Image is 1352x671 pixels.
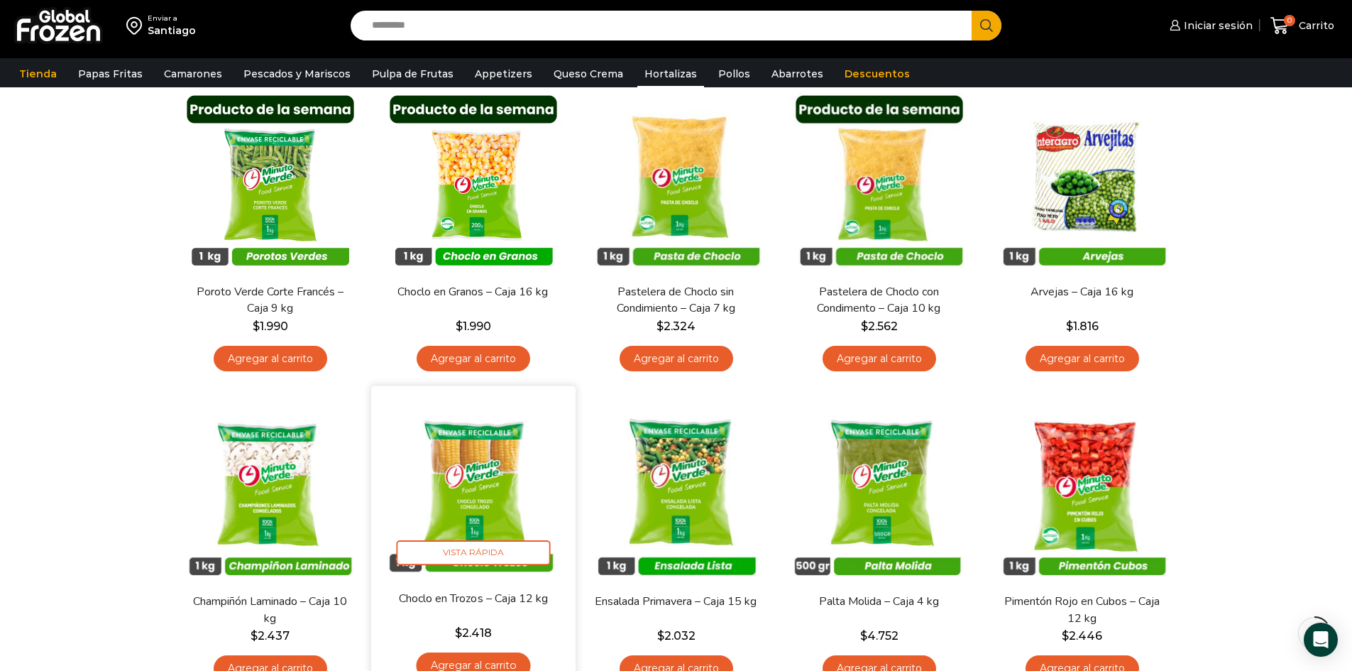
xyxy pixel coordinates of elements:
a: Champiñón Laminado – Caja 10 kg [188,594,351,626]
bdi: 2.032 [657,629,696,643]
a: Tienda [12,60,64,87]
a: Agregar al carrito: “Arvejas - Caja 16 kg” [1026,346,1139,372]
a: Queso Crema [546,60,630,87]
bdi: 1.816 [1066,320,1099,333]
a: Arvejas – Caja 16 kg [1000,284,1163,300]
bdi: 2.418 [454,626,491,640]
bdi: 4.752 [860,629,898,643]
span: $ [1066,320,1073,333]
a: Choclo en Trozos – Caja 12 kg [390,591,555,607]
a: Pescados y Mariscos [236,60,358,87]
bdi: 1.990 [253,320,288,333]
a: Appetizers [468,60,539,87]
a: Agregar al carrito: “Pastelera de Choclo con Condimento - Caja 10 kg” [823,346,936,372]
bdi: 2.446 [1062,629,1102,643]
span: Carrito [1295,18,1334,33]
a: Abarrotes [764,60,830,87]
span: $ [1062,629,1069,643]
span: 0 [1284,15,1295,26]
span: $ [861,320,868,333]
button: Search button [972,11,1001,40]
a: Agregar al carrito: “Pastelera de Choclo sin Condimiento - Caja 7 kg” [620,346,733,372]
a: Choclo en Granos – Caja 16 kg [391,284,554,300]
span: $ [656,320,664,333]
div: Santiago [148,23,196,38]
span: $ [253,320,260,333]
span: $ [860,629,867,643]
a: Papas Fritas [71,60,150,87]
span: $ [657,629,664,643]
span: $ [251,629,258,643]
span: Vista Rápida [396,540,550,565]
bdi: 2.324 [656,320,696,333]
a: Descuentos [837,60,917,87]
bdi: 2.437 [251,629,290,643]
bdi: 1.990 [456,320,491,333]
span: Iniciar sesión [1180,18,1253,33]
div: Open Intercom Messenger [1304,623,1338,657]
span: $ [454,626,461,640]
a: Pimentón Rojo en Cubos – Caja 12 kg [1000,594,1163,626]
bdi: 2.562 [861,320,898,333]
a: 0 Carrito [1267,9,1338,43]
a: Iniciar sesión [1166,11,1253,40]
div: Enviar a [148,13,196,23]
a: Palta Molida – Caja 4 kg [797,594,960,610]
a: Agregar al carrito: “Choclo en Granos - Caja 16 kg” [417,346,530,372]
a: Pastelera de Choclo sin Condimiento – Caja 7 kg [594,284,757,317]
a: Pastelera de Choclo con Condimento – Caja 10 kg [797,284,960,317]
a: Camarones [157,60,229,87]
a: Poroto Verde Corte Francés – Caja 9 kg [188,284,351,317]
img: address-field-icon.svg [126,13,148,38]
a: Hortalizas [637,60,704,87]
a: Pulpa de Frutas [365,60,461,87]
a: Pollos [711,60,757,87]
a: Ensalada Primavera – Caja 15 kg [594,594,757,610]
span: $ [456,320,463,333]
a: Agregar al carrito: “Poroto Verde Corte Francés - Caja 9 kg” [214,346,327,372]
